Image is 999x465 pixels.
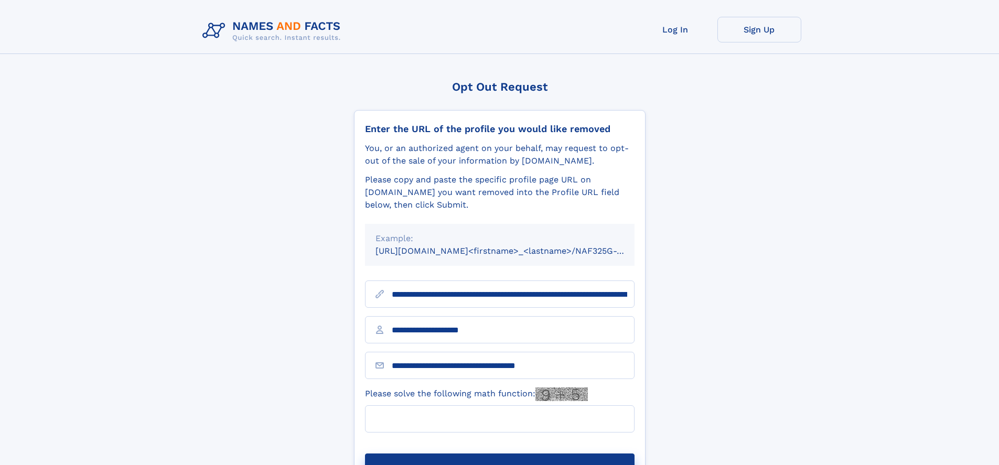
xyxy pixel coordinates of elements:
label: Please solve the following math function: [365,387,588,401]
div: Opt Out Request [354,80,646,93]
small: [URL][DOMAIN_NAME]<firstname>_<lastname>/NAF325G-xxxxxxxx [375,246,654,256]
img: Logo Names and Facts [198,17,349,45]
div: Please copy and paste the specific profile page URL on [DOMAIN_NAME] you want removed into the Pr... [365,174,635,211]
a: Sign Up [717,17,801,42]
div: Example: [375,232,624,245]
a: Log In [633,17,717,42]
div: Enter the URL of the profile you would like removed [365,123,635,135]
div: You, or an authorized agent on your behalf, may request to opt-out of the sale of your informatio... [365,142,635,167]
